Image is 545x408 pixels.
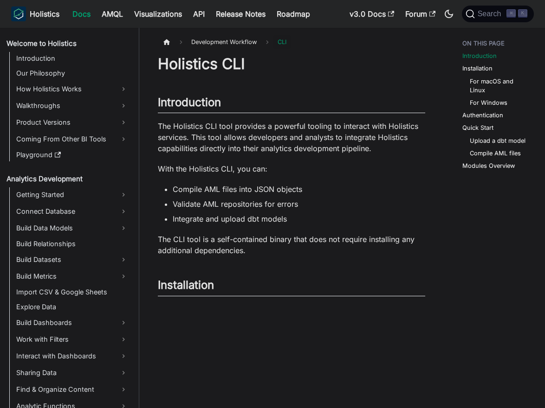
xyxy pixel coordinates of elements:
[96,6,129,21] a: AMQL
[11,6,59,21] a: HolisticsHolistics
[13,252,131,267] a: Build Datasets
[344,6,400,21] a: v3.0 Docs
[441,6,456,21] button: Switch between dark and light mode (currently dark mode)
[13,132,131,147] a: Coming From Other BI Tools
[470,77,527,95] a: For macOS and Linux
[210,6,271,21] a: Release Notes
[158,96,425,113] h2: Introduction
[158,234,425,256] p: The CLI tool is a self-contained binary that does not require installing any additional dependenc...
[13,300,131,313] a: Explore Data
[13,115,131,130] a: Product Versions
[129,6,188,21] a: Visualizations
[13,365,131,380] a: Sharing Data
[13,237,131,250] a: Build Relationships
[470,136,526,145] a: Upload a dbt model
[173,198,425,210] li: Validate AML repositories for errors
[13,98,131,113] a: Walkthroughs
[158,35,175,49] a: Home page
[13,67,131,80] a: Our Philosophy
[67,6,96,21] a: Docs
[13,204,131,219] a: Connect Database
[475,10,507,18] span: Search
[470,98,507,107] a: For Windows
[13,269,131,284] a: Build Metrics
[462,111,503,120] a: Authentication
[30,8,59,19] b: Holistics
[400,6,441,21] a: Forum
[187,35,261,49] span: Development Workflow
[273,35,291,49] span: CLI
[158,35,425,49] nav: Breadcrumbs
[506,9,516,18] kbd: ⌘
[13,286,131,299] a: Import CSV & Google Sheets
[13,187,131,202] a: Getting Started
[518,9,527,18] kbd: K
[13,332,131,347] a: Work with Filters
[13,221,131,236] a: Build Data Models
[13,349,131,363] a: Interact with Dashboards
[173,184,425,195] li: Compile AML files into JSON objects
[13,52,131,65] a: Introduction
[4,37,131,50] a: Welcome to Holistics
[462,51,497,60] a: Introduction
[188,6,210,21] a: API
[158,163,425,174] p: With the Holistics CLI, you can:
[11,6,26,21] img: Holistics
[462,6,534,22] button: Search (Command+K)
[158,121,425,154] p: The Holistics CLI tool provides a powerful tooling to interact with Holistics services. This tool...
[470,149,521,158] a: Compile AML files
[13,82,131,96] a: How Holistics Works
[13,148,131,161] a: Playground
[158,55,425,73] h1: Holistics CLI
[462,123,493,132] a: Quick Start
[4,172,131,185] a: Analytics Development
[462,161,515,170] a: Modules Overview
[173,213,425,224] li: Integrate and upload dbt models
[13,382,131,397] a: Find & Organize Content
[271,6,316,21] a: Roadmap
[462,64,493,73] a: Installation
[158,278,425,296] h2: Installation
[13,315,131,330] a: Build Dashboards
